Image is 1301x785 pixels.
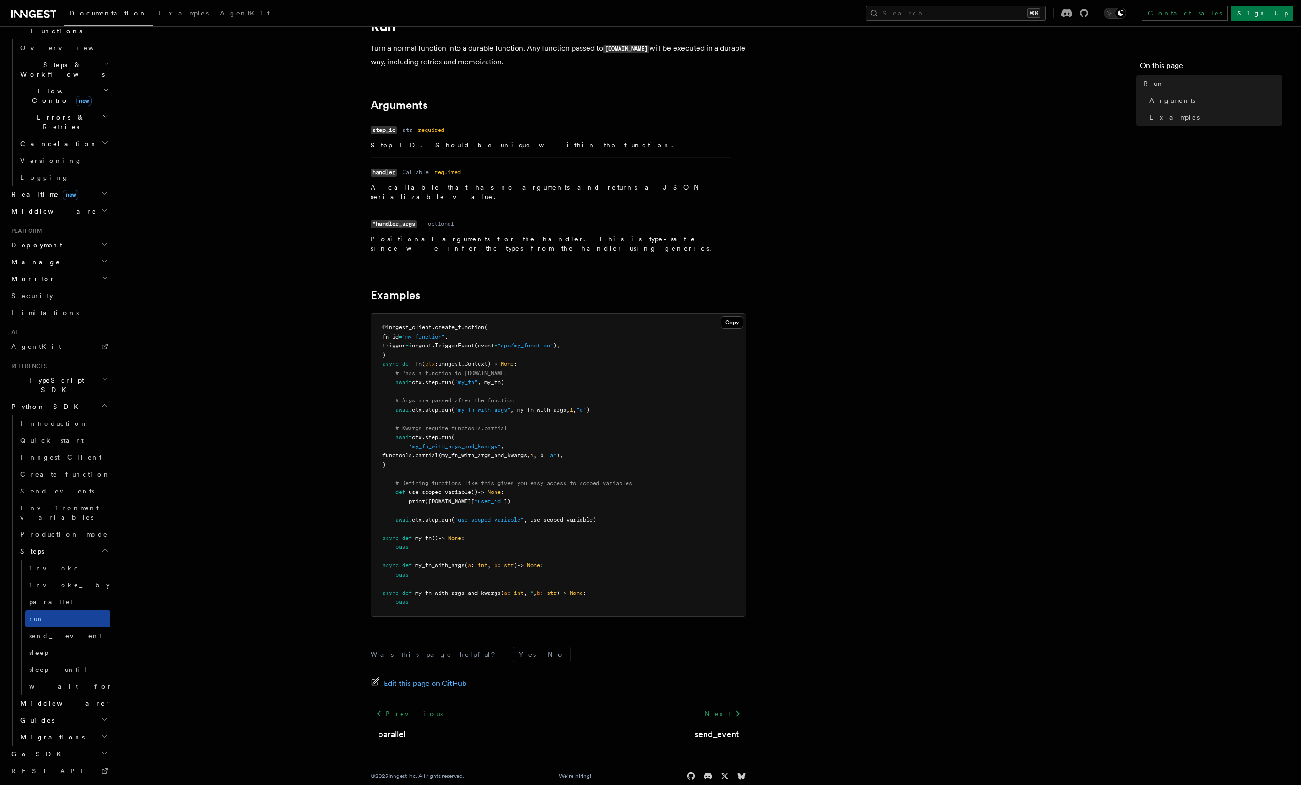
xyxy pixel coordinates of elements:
[25,644,110,661] a: sleep
[455,379,478,385] span: "my_fn"
[441,407,451,413] span: run
[395,599,409,605] span: pass
[8,362,47,370] span: References
[16,543,110,560] button: Steps
[16,716,54,725] span: Guides
[415,452,438,459] span: partial
[29,564,79,572] span: invoke
[415,590,501,596] span: my_fn_with_args_and_kwargs
[435,361,438,367] span: :
[415,535,432,541] span: my_fn
[1142,6,1228,21] a: Contact sales
[11,309,79,316] span: Limitations
[16,432,110,449] a: Quick start
[382,562,399,569] span: async
[471,562,474,569] span: :
[371,220,417,228] code: *handler_args
[29,666,88,673] span: sleep_until
[484,324,488,331] span: (
[8,203,110,220] button: Middleware
[534,590,537,596] span: ,
[412,379,422,385] span: ctx
[438,535,445,541] span: ->
[1144,79,1164,88] span: Run
[8,17,101,36] span: Inngest Functions
[16,415,110,432] a: Introduction
[455,407,511,413] span: "my_fn_with_args"
[422,407,425,413] span: .
[488,489,501,495] span: None
[16,546,44,556] span: Steps
[425,498,474,505] span: ([DOMAIN_NAME][
[511,407,570,413] span: , my_fn_with_args,
[438,452,530,459] span: (my_fn_with_args_and_kwargs,
[382,324,432,331] span: @inngest_client
[16,83,110,109] button: Flow Controlnew
[11,343,61,350] span: AgentKit
[20,44,117,52] span: Overview
[465,361,491,367] span: Context)
[402,333,445,340] span: "my_function"
[8,240,62,250] span: Deployment
[478,489,484,495] span: ->
[435,342,474,349] span: TriggerEvent
[371,677,467,690] a: Edit this page on GitHub
[8,254,110,270] button: Manage
[432,535,438,541] span: ()
[461,361,465,367] span: .
[8,227,42,235] span: Platform
[441,516,451,523] span: run
[8,186,110,203] button: Realtimenew
[504,562,514,569] span: str
[1231,6,1293,21] a: Sign Up
[16,60,105,79] span: Steps & Workflows
[478,562,488,569] span: int
[540,562,543,569] span: :
[1104,8,1126,19] button: Toggle dark mode
[409,342,435,349] span: inngest.
[576,407,586,413] span: "a"
[402,590,412,596] span: def
[537,590,540,596] span: b
[25,593,110,610] a: parallel
[524,516,596,523] span: , use_scoped_variable)
[451,434,455,440] span: (
[382,462,386,468] span: )
[412,434,422,440] span: ctx
[425,434,438,440] span: step
[16,39,110,56] a: Overview
[438,407,441,413] span: .
[507,590,511,596] span: :
[524,590,527,596] span: ,
[16,449,110,466] a: Inngest Client
[438,361,461,367] span: inngest
[395,544,409,550] span: pass
[432,324,435,331] span: .
[20,420,88,427] span: Introduction
[20,437,84,444] span: Quick start
[395,407,412,413] span: await
[395,370,507,377] span: # Pass a function to [DOMAIN_NAME]
[418,126,444,134] dd: required
[16,483,110,500] a: Send events
[29,683,166,690] span: wait_for_event
[16,139,98,148] span: Cancellation
[422,361,425,367] span: (
[412,407,422,413] span: ctx
[445,333,448,340] span: ,
[16,729,110,746] button: Migrations
[438,379,441,385] span: .
[395,571,409,578] span: pass
[382,361,399,367] span: async
[422,379,425,385] span: .
[448,535,461,541] span: None
[586,407,589,413] span: )
[415,562,465,569] span: my_fn_with_args
[1149,113,1200,122] span: Examples
[451,407,455,413] span: (
[409,498,425,505] span: print
[721,316,743,329] button: Copy
[415,361,422,367] span: fn
[403,126,412,134] dd: str
[11,292,53,300] span: Security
